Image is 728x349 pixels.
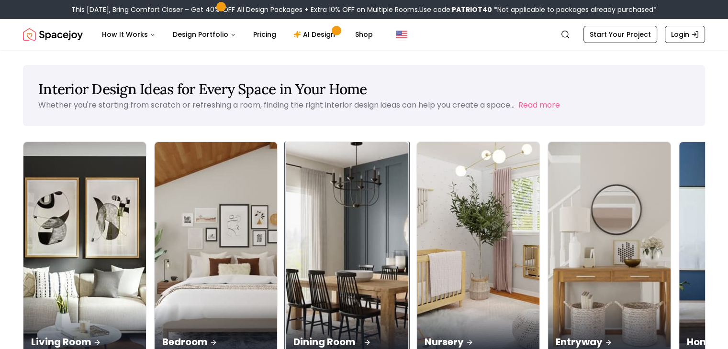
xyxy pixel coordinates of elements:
[94,25,163,44] button: How It Works
[293,335,401,349] p: Dining Room
[583,26,657,43] a: Start Your Project
[492,5,657,14] span: *Not applicable to packages already purchased*
[31,335,138,349] p: Living Room
[396,29,407,40] img: United States
[23,19,705,50] nav: Global
[94,25,381,44] nav: Main
[419,5,492,14] span: Use code:
[556,335,663,349] p: Entryway
[518,99,560,111] button: Read more
[165,25,244,44] button: Design Portfolio
[665,26,705,43] a: Login
[38,80,690,98] h1: Interior Design Ideas for Every Space in Your Home
[246,25,284,44] a: Pricing
[23,25,83,44] img: Spacejoy Logo
[38,99,515,110] p: Whether you're starting from scratch or refreshing a room, finding the right interior design idea...
[425,335,532,349] p: Nursery
[71,5,657,14] div: This [DATE], Bring Comfort Closer – Get 40% OFF All Design Packages + Extra 10% OFF on Multiple R...
[452,5,492,14] b: PATRIOT40
[162,335,269,349] p: Bedroom
[23,25,83,44] a: Spacejoy
[347,25,381,44] a: Shop
[286,25,346,44] a: AI Design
